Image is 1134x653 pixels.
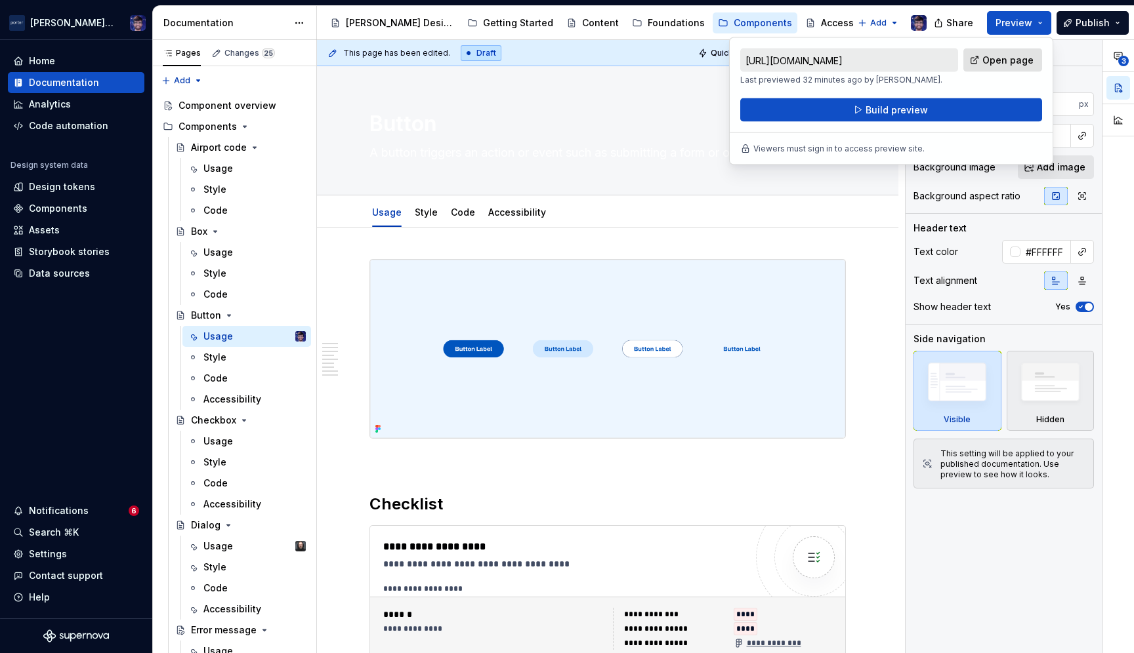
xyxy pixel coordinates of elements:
[913,300,991,313] div: Show header text
[367,142,843,163] textarea: A button triggers an action or event such as submitting a form or opening a modal.
[1055,302,1070,312] label: Yes
[170,515,311,536] a: Dialog
[451,207,475,218] a: Code
[295,331,306,342] img: Colin LeBlanc
[713,12,797,33] a: Components
[483,198,551,226] div: Accessibility
[940,448,1085,480] div: This setting will be applied to your published documentation. Use preview to see how it looks.
[996,16,1032,30] span: Preview
[8,587,144,608] button: Help
[182,200,311,221] a: Code
[29,569,103,582] div: Contact support
[1036,414,1064,425] div: Hidden
[8,94,144,115] a: Analytics
[203,246,233,259] div: Usage
[1079,99,1089,109] p: px
[163,48,201,58] div: Pages
[157,95,311,116] a: Component overview
[10,160,88,170] div: Design system data
[29,119,108,132] div: Code automation
[262,48,275,58] span: 25
[191,225,207,238] div: Box
[1018,155,1094,179] button: Add image
[8,220,144,241] a: Assets
[178,99,276,112] div: Component overview
[409,198,443,226] div: Style
[295,541,306,551] img: Teunis Vorsteveld
[913,245,958,258] div: Text color
[346,16,454,30] div: [PERSON_NAME] Design
[157,71,207,90] button: Add
[203,351,226,364] div: Style
[946,16,973,30] span: Share
[913,274,977,287] div: Text alignment
[325,10,851,36] div: Page tree
[182,242,311,263] a: Usage
[163,16,287,30] div: Documentation
[203,498,261,511] div: Accessibility
[191,141,247,154] div: Airport code
[29,547,67,561] div: Settings
[203,456,226,469] div: Style
[370,260,845,438] img: 2bb4bb66-e758-4375-a7ec-6e2600359c70.png
[170,305,311,326] a: Button
[182,431,311,452] a: Usage
[913,332,986,346] div: Side navigation
[182,494,311,515] a: Accessibility
[191,414,236,427] div: Checkbox
[488,207,546,218] a: Accessibility
[582,16,619,30] div: Content
[29,267,90,280] div: Data sources
[913,161,996,174] div: Background image
[203,267,226,280] div: Style
[203,330,233,343] div: Usage
[29,245,110,258] div: Storybook stories
[29,224,60,237] div: Assets
[170,620,311,641] a: Error message
[203,288,228,301] div: Code
[203,561,226,574] div: Style
[483,16,553,30] div: Getting Started
[8,115,144,136] a: Code automation
[182,326,311,347] a: UsageColin LeBlanc
[1118,56,1129,66] span: 3
[343,48,450,58] span: This page has been edited.
[8,544,144,564] a: Settings
[191,309,221,322] div: Button
[191,623,257,637] div: Error message
[446,198,480,226] div: Code
[182,473,311,494] a: Code
[170,137,311,158] a: Airport code
[8,176,144,197] a: Design tokens
[203,582,228,595] div: Code
[203,183,226,196] div: Style
[694,44,773,62] button: Quick preview
[29,54,55,68] div: Home
[911,15,927,31] img: Colin LeBlanc
[1007,351,1095,431] div: Hidden
[561,12,624,33] a: Content
[870,18,887,28] span: Add
[182,557,311,578] a: Style
[203,372,228,385] div: Code
[29,591,50,604] div: Help
[8,522,144,543] button: Search ⌘K
[130,15,146,31] img: Colin LeBlanc
[29,504,89,517] div: Notifications
[740,75,958,85] p: Last previewed 32 minutes ago by [PERSON_NAME].
[372,207,402,218] a: Usage
[963,49,1042,72] a: Open page
[3,9,150,37] button: [PERSON_NAME] AirlinesColin LeBlanc
[821,16,879,30] div: Accessibility
[170,410,311,431] a: Checkbox
[913,222,967,235] div: Header text
[29,98,71,111] div: Analytics
[30,16,114,30] div: [PERSON_NAME] Airlines
[367,108,843,140] textarea: Button
[182,578,311,599] a: Code
[866,104,928,117] span: Build preview
[462,12,558,33] a: Getting Started
[203,540,233,553] div: Usage
[182,158,311,179] a: Usage
[369,494,443,513] strong: Checklist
